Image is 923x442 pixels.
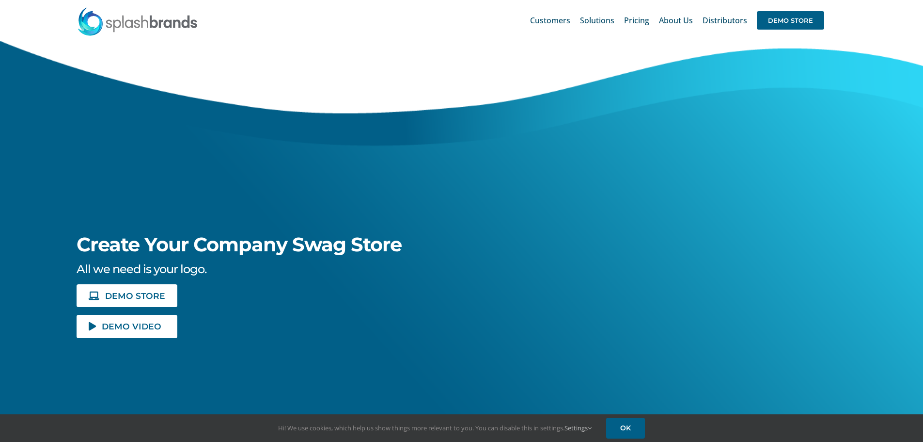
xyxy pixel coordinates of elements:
[530,16,570,24] span: Customers
[624,16,649,24] span: Pricing
[102,322,161,330] span: DEMO VIDEO
[77,232,402,256] span: Create Your Company Swag Store
[757,5,824,36] a: DEMO STORE
[606,418,645,439] a: OK
[659,16,693,24] span: About Us
[703,16,747,24] span: Distributors
[564,424,592,432] a: Settings
[278,424,592,432] span: Hi! We use cookies, which help us show things more relevant to you. You can disable this in setti...
[580,16,614,24] span: Solutions
[703,5,747,36] a: Distributors
[624,5,649,36] a: Pricing
[77,284,177,307] a: DEMO STORE
[530,5,824,36] nav: Main Menu
[530,5,570,36] a: Customers
[77,262,206,276] span: All we need is your logo.
[77,7,198,36] img: SplashBrands.com Logo
[757,11,824,30] span: DEMO STORE
[105,292,165,300] span: DEMO STORE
